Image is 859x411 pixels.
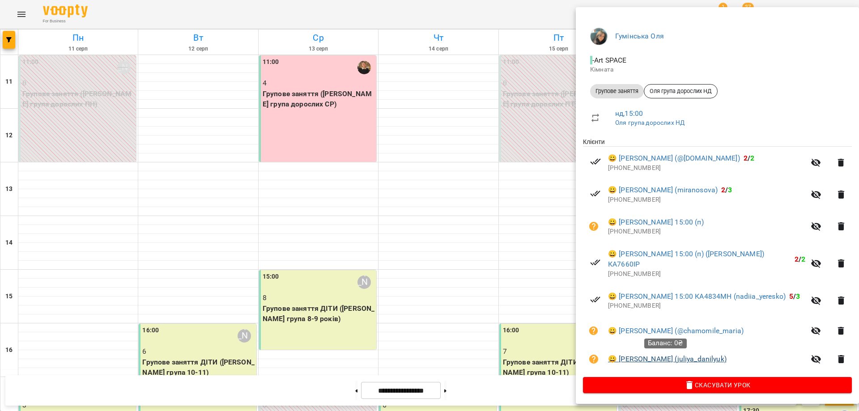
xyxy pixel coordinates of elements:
[721,186,732,194] b: /
[801,255,805,263] span: 2
[583,348,604,370] button: Візит ще не сплачено. Додати оплату?
[789,292,800,301] b: /
[644,84,718,98] div: Оля група дорослих НД
[583,377,852,393] button: Скасувати Урок
[608,301,805,310] p: [PHONE_NUMBER]
[590,380,845,390] span: Скасувати Урок
[583,137,852,377] ul: Клієнти
[608,354,727,364] a: 😀 [PERSON_NAME] (juliya_danilyuk)
[608,185,718,195] a: 😀 [PERSON_NAME] (miranosova)
[789,292,793,301] span: 5
[583,320,604,342] button: Візит ще не сплачено. Додати оплату?
[608,153,740,164] a: 😀 [PERSON_NAME] (@[DOMAIN_NAME])
[750,154,754,162] span: 2
[615,119,685,126] a: Оля група дорослих НД
[608,270,805,279] p: [PHONE_NUMBER]
[590,257,601,268] svg: Візит сплачено
[608,195,805,204] p: [PHONE_NUMBER]
[744,154,748,162] span: 2
[583,216,604,237] button: Візит ще не сплачено. Додати оплату?
[644,87,717,95] span: Оля група дорослих НД
[728,186,732,194] span: 3
[615,32,664,40] a: Гумінська Оля
[615,109,643,118] a: нд , 15:00
[648,339,683,347] span: Баланс: 0₴
[608,326,744,336] a: 😀 [PERSON_NAME] (@chamomile_maria)
[796,292,800,301] span: 3
[744,154,754,162] b: /
[590,27,608,45] img: 9193104f5c27eb9bdd9e2baebb3314d7.jpeg
[608,291,786,302] a: 😀 [PERSON_NAME] 15:00 КА4834МН (nadiia_yeresko)
[590,56,629,64] span: - Art SPACE
[795,255,799,263] span: 2
[590,188,601,199] svg: Візит сплачено
[590,294,601,305] svg: Візит сплачено
[590,87,644,95] span: Групове заняття
[608,249,791,270] a: 😀 [PERSON_NAME] 15:00 (п) ([PERSON_NAME]) КА7660ІР
[721,186,725,194] span: 2
[590,65,845,74] p: Кімната
[608,217,704,228] a: 😀 [PERSON_NAME] 15:00 (п)
[608,164,805,173] p: [PHONE_NUMBER]
[795,255,805,263] b: /
[608,227,805,236] p: [PHONE_NUMBER]
[590,156,601,167] svg: Візит сплачено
